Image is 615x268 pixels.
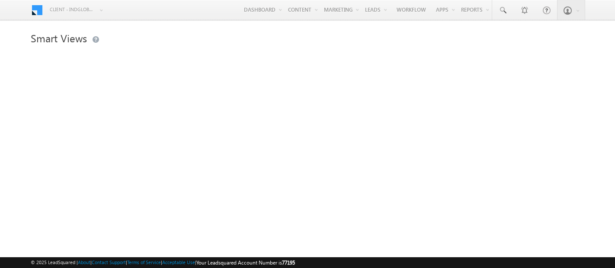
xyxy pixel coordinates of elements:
[92,259,126,265] a: Contact Support
[78,259,90,265] a: About
[127,259,161,265] a: Terms of Service
[282,259,295,266] span: 77195
[196,259,295,266] span: Your Leadsquared Account Number is
[31,259,295,267] span: © 2025 LeadSquared | | | | |
[162,259,195,265] a: Acceptable Use
[31,31,87,45] span: Smart Views
[50,5,95,14] span: Client - indglobal2 (77195)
